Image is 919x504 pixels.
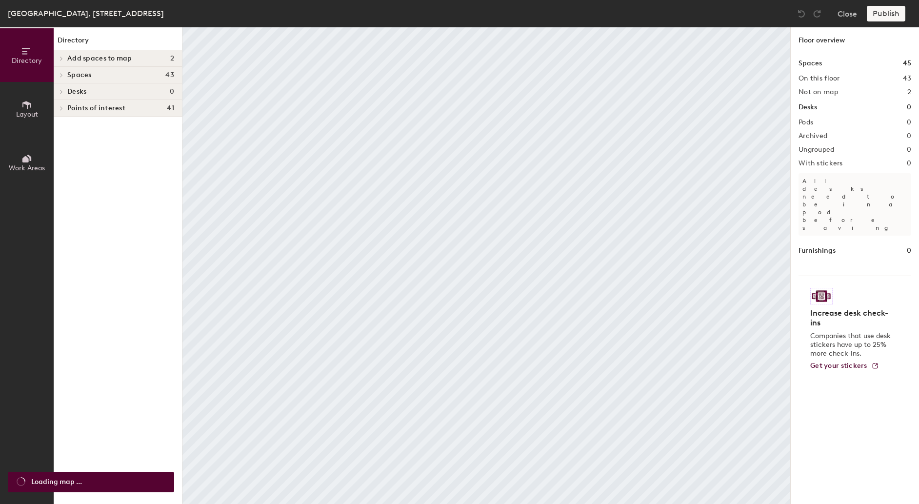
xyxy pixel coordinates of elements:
h1: 0 [907,245,911,256]
canvas: Map [182,27,791,504]
h2: Ungrouped [799,146,835,154]
h1: 0 [907,102,911,113]
h2: 0 [907,119,911,126]
h2: With stickers [799,160,843,167]
h2: 43 [903,75,911,82]
a: Get your stickers [810,362,879,370]
span: Loading map ... [31,477,82,487]
h4: Increase desk check-ins [810,308,894,328]
span: 2 [170,55,174,62]
span: Desks [67,88,86,96]
h2: On this floor [799,75,840,82]
h1: 45 [903,58,911,69]
span: Directory [12,57,42,65]
span: Points of interest [67,104,125,112]
h2: Pods [799,119,813,126]
img: Redo [812,9,822,19]
h1: Furnishings [799,245,836,256]
span: Spaces [67,71,92,79]
img: Sticker logo [810,288,833,304]
h2: 0 [907,146,911,154]
h1: Spaces [799,58,822,69]
span: 41 [167,104,174,112]
h2: Not on map [799,88,838,96]
h2: 0 [907,160,911,167]
span: 0 [170,88,174,96]
div: [GEOGRAPHIC_DATA], [STREET_ADDRESS] [8,7,164,20]
p: Companies that use desk stickers have up to 25% more check-ins. [810,332,894,358]
span: Add spaces to map [67,55,132,62]
img: Undo [797,9,806,19]
span: Layout [16,110,38,119]
span: Get your stickers [810,362,867,370]
h1: Desks [799,102,817,113]
button: Close [838,6,857,21]
span: Work Areas [9,164,45,172]
h2: 0 [907,132,911,140]
span: 43 [165,71,174,79]
h1: Floor overview [791,27,919,50]
p: All desks need to be in a pod before saving [799,173,911,236]
h1: Directory [54,35,182,50]
h2: Archived [799,132,827,140]
h2: 2 [907,88,911,96]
